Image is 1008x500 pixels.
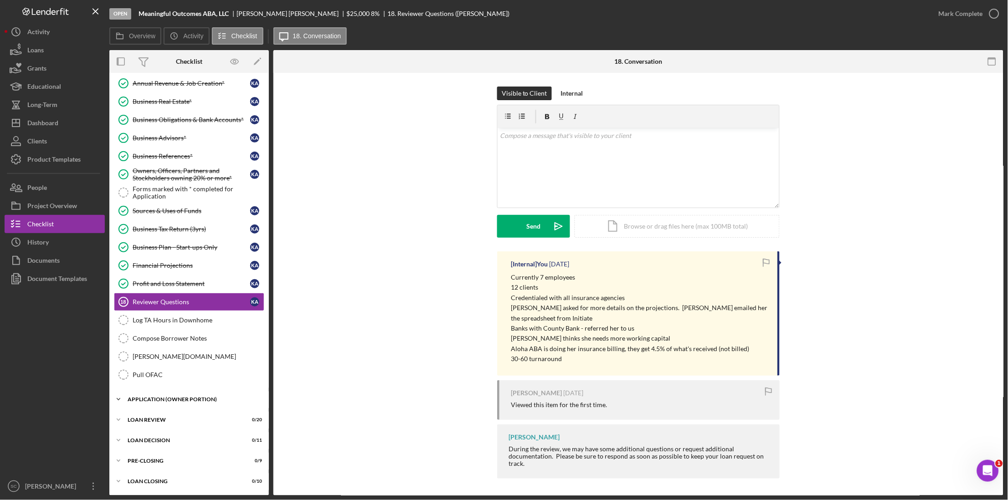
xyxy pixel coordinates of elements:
p: Banks with County Bank - referred her to us [511,323,768,333]
div: Activity [27,23,50,43]
a: Business Advisors*KA [114,129,264,147]
button: Grants [5,59,105,77]
a: Profit and Loss StatementKA [114,275,264,293]
div: Product Templates [27,150,81,171]
div: K A [250,261,259,270]
a: Forms marked with * completed for Application [114,184,264,202]
button: Clients [5,132,105,150]
button: 18. Conversation [273,27,347,45]
div: Business References* [133,153,250,160]
div: K A [250,297,259,306]
div: APPLICATION (OWNER PORTION) [128,397,257,402]
button: Mark Complete [930,5,1003,23]
div: [PERSON_NAME] [23,477,82,498]
div: Business Real Estate* [133,98,250,105]
div: K A [250,224,259,234]
button: Overview [109,27,161,45]
a: Owners, Officers, Partners and Stockholders owning 20% or more*KA [114,165,264,184]
button: Checklist [212,27,263,45]
button: Project Overview [5,197,105,215]
button: Checklist [5,215,105,233]
div: Log TA Hours in Downhome [133,316,264,324]
button: Product Templates [5,150,105,168]
a: Business Plan - Start-ups OnlyKA [114,238,264,256]
a: Activity [5,23,105,41]
p: 12 clients [511,282,768,292]
div: LOAN CLOSING [128,479,239,484]
div: Viewed this item for the first time. [511,401,607,408]
p: 30-60 turnaround [511,354,768,364]
div: K A [250,206,259,215]
div: Document Templates [27,270,87,290]
div: K A [250,79,259,88]
div: [Internal] You [511,260,548,268]
button: History [5,233,105,251]
div: 0 / 11 [246,438,262,443]
div: Dashboard [27,114,58,134]
div: K A [250,115,259,124]
iframe: Intercom live chat [977,460,999,482]
div: K A [250,133,259,143]
div: Financial Projections [133,262,250,269]
div: K A [250,243,259,252]
a: [PERSON_NAME][DOMAIN_NAME] [114,347,264,366]
button: Long-Term [5,96,105,114]
label: 18. Conversation [293,32,341,40]
div: Business Obligations & Bank Accounts* [133,116,250,123]
div: K A [250,152,259,161]
div: Business Plan - Start-ups Only [133,244,250,251]
div: [PERSON_NAME] [509,434,560,441]
button: Visible to Client [497,87,552,100]
div: Grants [27,59,46,80]
div: Open [109,8,131,20]
div: Forms marked with * completed for Application [133,185,264,200]
a: Pull OFAC [114,366,264,384]
div: Clients [27,132,47,153]
button: Loans [5,41,105,59]
div: [PERSON_NAME] [511,389,562,397]
label: Checklist [231,32,257,40]
button: Documents [5,251,105,270]
div: K A [250,279,259,288]
p: Aloha ABA is doing her insurance billing, they get 4.5% of what's received (not billed) [511,344,768,354]
span: $25,000 [347,10,370,17]
a: Dashboard [5,114,105,132]
div: LOAN REVIEW [128,417,239,423]
div: Reviewer Questions [133,298,250,306]
button: People [5,179,105,197]
button: Document Templates [5,270,105,288]
div: 0 / 20 [246,417,262,423]
div: During the review, we may have some additional questions or request additional documentation. Ple... [509,445,771,467]
p: Currently 7 employees [511,272,768,282]
div: K A [250,170,259,179]
div: Business Advisors* [133,134,250,142]
a: Sources & Uses of FundsKA [114,202,264,220]
button: Internal [556,87,588,100]
button: SC[PERSON_NAME] [5,477,105,495]
div: 8 % [371,10,380,17]
div: Visible to Client [502,87,547,100]
div: Business Tax Return (3yrs) [133,225,250,233]
div: Internal [561,87,583,100]
text: SC [10,484,16,489]
a: Annual Revenue & Job Creation*KA [114,74,264,92]
div: Educational [27,77,61,98]
time: 2025-09-23 18:09 [549,260,569,268]
a: Financial ProjectionsKA [114,256,264,275]
button: Educational [5,77,105,96]
a: 18Reviewer QuestionsKA [114,293,264,311]
div: Sources & Uses of Funds [133,207,250,214]
div: [PERSON_NAME] [PERSON_NAME] [237,10,347,17]
div: Compose Borrower Notes [133,335,264,342]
